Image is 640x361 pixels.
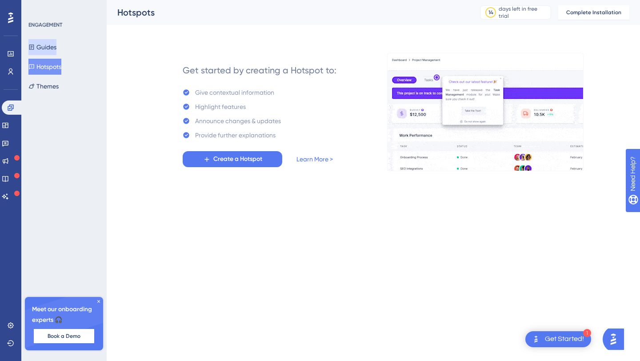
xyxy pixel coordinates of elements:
[28,59,61,75] button: Hotspots
[28,78,59,94] button: Themes
[195,87,274,98] div: Give contextual information
[48,333,80,340] span: Book a Demo
[488,9,493,16] div: 14
[603,326,629,353] iframe: UserGuiding AI Assistant Launcher
[183,151,282,167] button: Create a Hotspot
[583,329,591,337] div: 1
[531,334,541,345] img: launcher-image-alternative-text
[387,53,584,171] img: a956fa7fe1407719453ceabf94e6a685.gif
[28,21,62,28] div: ENGAGEMENT
[195,116,281,126] div: Announce changes & updates
[558,5,629,20] button: Complete Installation
[183,64,336,76] div: Get started by creating a Hotspot to:
[21,2,56,13] span: Need Help?
[32,304,96,325] span: Meet our onboarding experts 🎧
[195,130,276,140] div: Provide further explanations
[34,329,94,343] button: Book a Demo
[296,154,333,164] a: Learn More >
[566,9,621,16] span: Complete Installation
[28,39,56,55] button: Guides
[545,334,584,344] div: Get Started!
[499,5,548,20] div: days left in free trial
[525,331,591,347] div: Open Get Started! checklist, remaining modules: 1
[117,6,458,19] div: Hotspots
[213,154,262,164] span: Create a Hotspot
[195,101,246,112] div: Highlight features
